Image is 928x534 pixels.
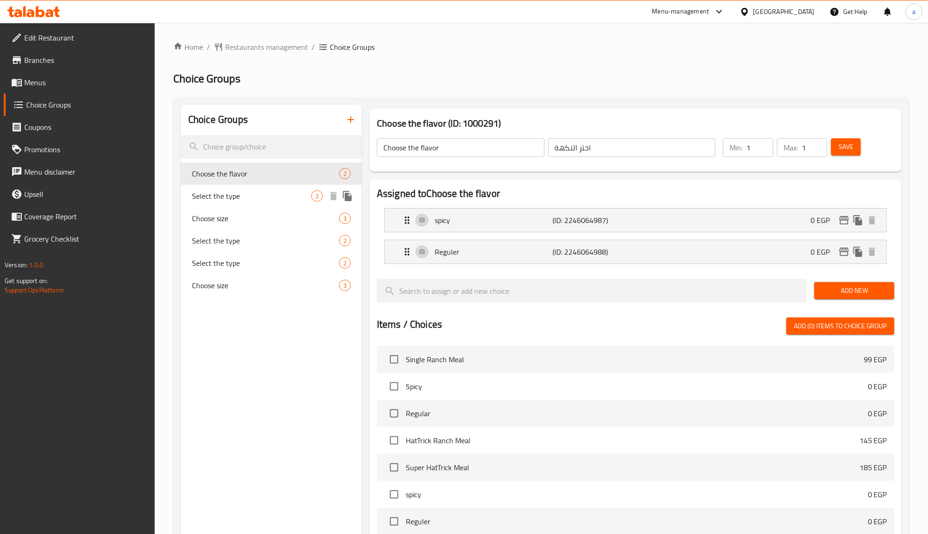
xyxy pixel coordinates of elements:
li: / [207,41,210,53]
span: Add New [822,285,887,297]
input: search [377,279,807,303]
a: Home [173,41,203,53]
p: 185 EGP [860,462,887,473]
span: Coverage Report [24,211,148,222]
a: Branches [4,49,155,71]
span: Choose size [192,280,339,291]
span: Restaurants management [225,41,308,53]
span: Edit Restaurant [24,32,148,43]
button: duplicate [341,189,355,203]
a: Coupons [4,116,155,138]
span: Spicy [406,381,868,392]
button: edit [837,245,851,259]
span: Choice Groups [26,99,148,110]
span: Coupons [24,122,148,133]
div: Choices [311,190,323,202]
p: 0 EGP [868,489,887,500]
div: Choose the flavor2 [181,162,362,185]
span: Version: [5,259,27,271]
span: 1.0.0 [29,259,43,271]
span: Menu disclaimer [24,166,148,177]
h2: Choice Groups [188,113,248,127]
span: Grocery Checklist [24,233,148,244]
span: Choice Groups [330,41,375,53]
span: 3 [340,214,350,223]
button: duplicate [851,213,865,227]
h2: Assigned to Choose the flavor [377,187,894,201]
span: Choice Groups [173,68,240,89]
span: Reguler [406,516,868,527]
a: Promotions [4,138,155,161]
div: Choices [339,235,351,246]
span: Regular [406,408,868,419]
span: Super HatTrick Meal [406,462,860,473]
button: delete [865,213,879,227]
span: Select the type [192,235,339,246]
button: delete [327,189,341,203]
p: spicy [435,215,553,226]
span: Add (0) items to choice group [794,320,887,332]
p: (ID: 2246064988) [553,246,631,257]
p: Reguler [435,246,553,257]
nav: breadcrumb [173,41,909,53]
span: Select choice [384,350,404,369]
span: 2 [340,259,350,268]
button: Add New [814,282,894,299]
span: Select choice [384,431,404,450]
span: Select the type [192,190,311,202]
a: Choice Groups [4,94,155,116]
h2: Items / Choices [377,318,442,331]
div: [GEOGRAPHIC_DATA] [753,7,815,17]
a: Menu disclaimer [4,161,155,183]
div: Expand [385,240,887,264]
span: Save [839,141,853,153]
p: 0 EGP [811,215,837,226]
a: Support.OpsPlatform [5,284,64,296]
span: Upsell [24,189,148,200]
div: Choices [339,257,351,269]
span: a [912,7,915,17]
button: delete [865,245,879,259]
span: 2 [340,237,350,245]
a: Grocery Checklist [4,228,155,250]
div: Menu-management [652,6,710,17]
span: Promotions [24,144,148,155]
span: Menus [24,77,148,88]
li: / [312,41,315,53]
span: Branches [24,54,148,66]
span: HatTrick Ranch Meal [406,435,860,446]
span: Select the type [192,257,339,269]
button: duplicate [851,245,865,259]
span: Select choice [384,458,404,477]
span: Choose size [192,213,339,224]
button: Save [831,138,861,155]
span: Get support on: [5,275,48,287]
span: 2 [312,192,322,201]
div: Choices [339,168,351,179]
div: Choose size3 [181,274,362,297]
button: Add (0) items to choice group [786,318,894,335]
div: Select the type2 [181,252,362,274]
span: spicy [406,489,868,500]
div: Choices [339,280,351,291]
p: Min: [730,142,743,153]
span: Select choice [384,377,404,396]
span: Select choice [384,512,404,531]
p: (ID: 2246064987) [553,215,631,226]
p: 145 EGP [860,435,887,446]
div: Choices [339,213,351,224]
a: Menus [4,71,155,94]
div: Choose size3 [181,207,362,230]
a: Restaurants management [214,41,308,53]
button: edit [837,213,851,227]
span: Choose the flavor [192,168,339,179]
li: Expand [377,236,894,268]
span: 3 [340,281,350,290]
li: Expand [377,204,894,236]
span: Select choice [384,485,404,504]
a: Upsell [4,183,155,205]
span: 2 [340,169,350,178]
p: 0 EGP [868,408,887,419]
p: Max: [784,142,798,153]
input: search [181,135,362,159]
